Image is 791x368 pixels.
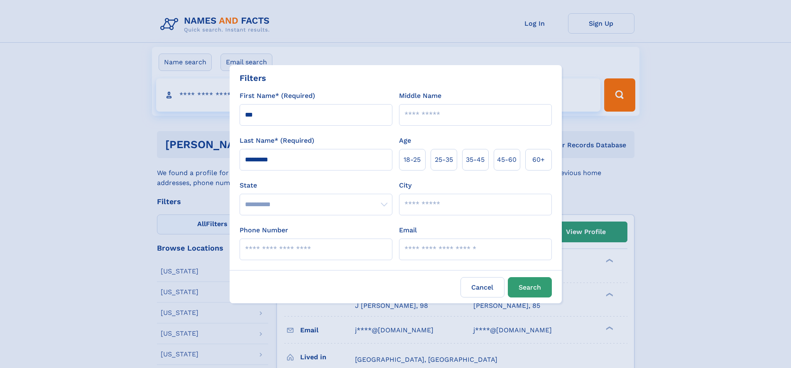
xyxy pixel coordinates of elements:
[399,136,411,146] label: Age
[532,155,545,165] span: 60+
[466,155,485,165] span: 35‑45
[460,277,504,297] label: Cancel
[399,180,411,190] label: City
[240,180,392,190] label: State
[240,91,315,101] label: First Name* (Required)
[497,155,517,165] span: 45‑60
[435,155,453,165] span: 25‑35
[240,72,266,84] div: Filters
[508,277,552,297] button: Search
[240,225,288,235] label: Phone Number
[240,136,314,146] label: Last Name* (Required)
[399,225,417,235] label: Email
[404,155,421,165] span: 18‑25
[399,91,441,101] label: Middle Name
